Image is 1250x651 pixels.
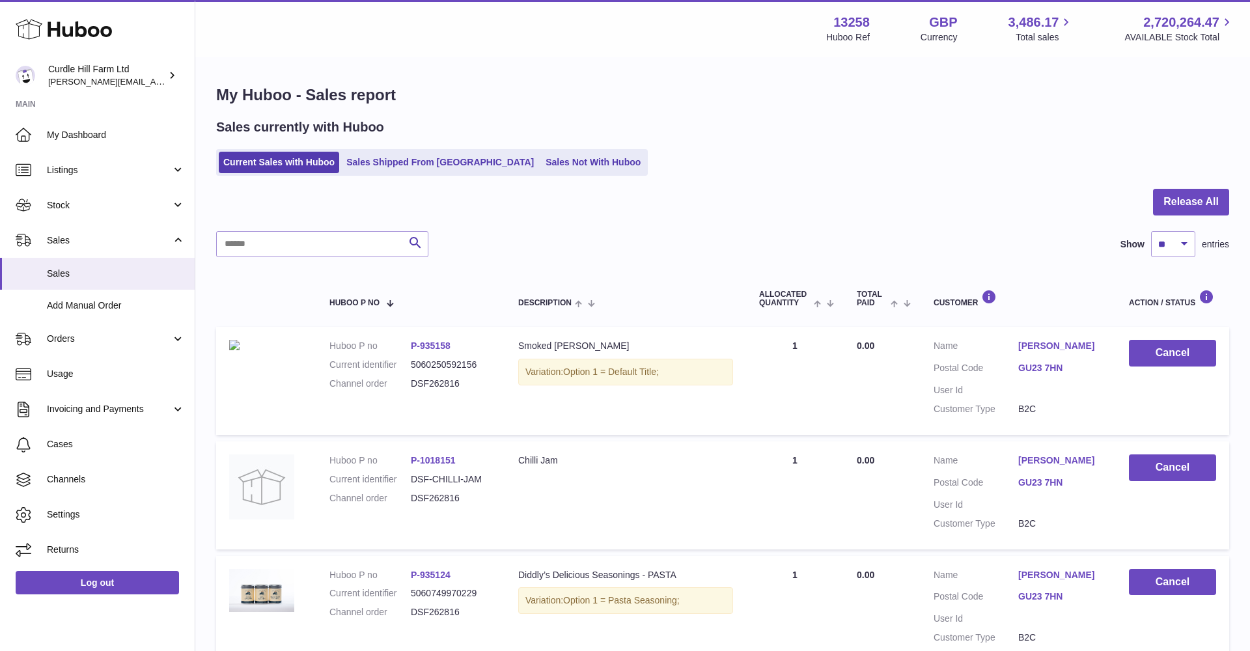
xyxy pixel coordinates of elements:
[759,290,811,307] span: ALLOCATED Quantity
[411,570,451,580] a: P-935124
[48,63,165,88] div: Curdle Hill Farm Ltd
[47,368,185,380] span: Usage
[1129,290,1216,307] div: Action / Status
[216,118,384,136] h2: Sales currently with Huboo
[411,340,451,351] a: P-935158
[518,454,733,467] div: Chilli Jam
[329,473,411,486] dt: Current identifier
[411,587,492,600] dd: 5060749970229
[857,570,874,580] span: 0.00
[329,378,411,390] dt: Channel order
[934,518,1018,530] dt: Customer Type
[329,454,411,467] dt: Huboo P no
[1018,590,1103,603] a: GU23 7HN
[934,569,1018,585] dt: Name
[1008,14,1059,31] span: 3,486.17
[934,290,1103,307] div: Customer
[541,152,645,173] a: Sales Not With Huboo
[934,613,1018,625] dt: User Id
[47,508,185,521] span: Settings
[934,403,1018,415] dt: Customer Type
[746,327,844,435] td: 1
[1129,340,1216,367] button: Cancel
[47,403,171,415] span: Invoicing and Payments
[929,14,957,31] strong: GBP
[47,234,171,247] span: Sales
[518,587,733,614] div: Variation:
[934,631,1018,644] dt: Customer Type
[329,606,411,618] dt: Channel order
[1016,31,1074,44] span: Total sales
[934,454,1018,470] dt: Name
[16,66,35,85] img: miranda@diddlysquatfarmshop.com
[47,164,171,176] span: Listings
[1018,477,1103,489] a: GU23 7HN
[934,499,1018,511] dt: User Id
[411,492,492,505] dd: DSF262816
[921,31,958,44] div: Currency
[1124,14,1234,44] a: 2,720,264.47 AVAILABLE Stock Total
[229,454,294,519] img: no-photo.jpg
[216,85,1229,105] h1: My Huboo - Sales report
[934,362,1018,378] dt: Postal Code
[329,587,411,600] dt: Current identifier
[1018,403,1103,415] dd: B2C
[47,199,171,212] span: Stock
[329,569,411,581] dt: Huboo P no
[47,438,185,450] span: Cases
[934,590,1018,606] dt: Postal Code
[329,492,411,505] dt: Channel order
[411,455,456,465] a: P-1018151
[329,299,380,307] span: Huboo P no
[411,359,492,371] dd: 5060250592156
[826,31,870,44] div: Huboo Ref
[518,299,572,307] span: Description
[1129,454,1216,481] button: Cancel
[1124,31,1234,44] span: AVAILABLE Stock Total
[1018,454,1103,467] a: [PERSON_NAME]
[47,473,185,486] span: Channels
[47,299,185,312] span: Add Manual Order
[1018,631,1103,644] dd: B2C
[342,152,538,173] a: Sales Shipped From [GEOGRAPHIC_DATA]
[1120,238,1145,251] label: Show
[934,340,1018,355] dt: Name
[1018,518,1103,530] dd: B2C
[47,544,185,556] span: Returns
[563,595,680,605] span: Option 1 = Pasta Seasoning;
[518,359,733,385] div: Variation:
[1008,14,1074,44] a: 3,486.17 Total sales
[934,477,1018,492] dt: Postal Code
[857,290,887,307] span: Total paid
[329,359,411,371] dt: Current identifier
[411,378,492,390] dd: DSF262816
[833,14,870,31] strong: 13258
[1018,362,1103,374] a: GU23 7HN
[48,76,261,87] span: [PERSON_NAME][EMAIL_ADDRESS][DOMAIN_NAME]
[1018,340,1103,352] a: [PERSON_NAME]
[1143,14,1219,31] span: 2,720,264.47
[857,340,874,351] span: 0.00
[746,441,844,549] td: 1
[16,571,179,594] a: Log out
[229,569,294,613] img: EOB_7368EOB.jpg
[47,333,171,345] span: Orders
[563,367,659,377] span: Option 1 = Default Title;
[229,340,240,350] img: image_43510dbd-9214-41c5-a298-51df8a7ced7d.heic
[518,340,733,352] div: Smoked [PERSON_NAME]
[219,152,339,173] a: Current Sales with Huboo
[1202,238,1229,251] span: entries
[329,340,411,352] dt: Huboo P no
[1129,569,1216,596] button: Cancel
[1153,189,1229,215] button: Release All
[518,569,733,581] div: Diddly’s Delicious Seasonings - PASTA
[411,473,492,486] dd: DSF-CHILLI-JAM
[411,606,492,618] dd: DSF262816
[857,455,874,465] span: 0.00
[934,384,1018,396] dt: User Id
[47,129,185,141] span: My Dashboard
[47,268,185,280] span: Sales
[1018,569,1103,581] a: [PERSON_NAME]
